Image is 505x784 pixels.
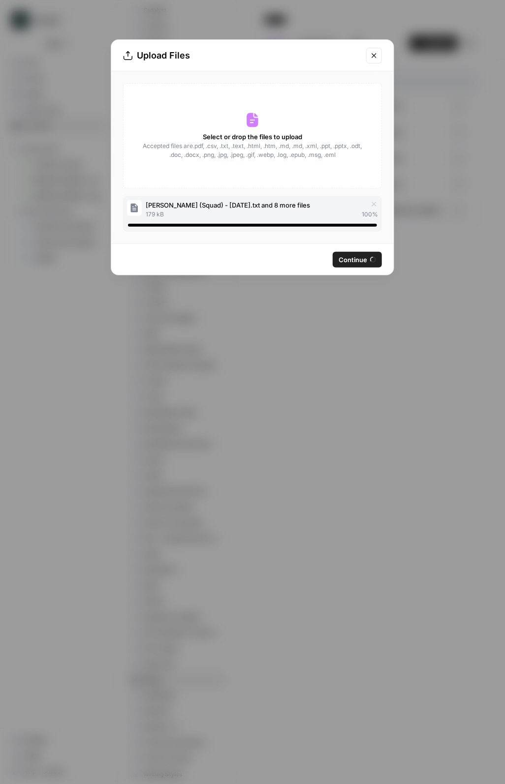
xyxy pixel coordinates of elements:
[366,48,382,63] button: Close modal
[146,210,164,219] span: 179 kB
[362,210,378,219] span: 100 %
[146,200,311,210] span: [PERSON_NAME] (Squad) - [DATE].txt and 8 more files
[142,142,363,159] span: Accepted files are .pdf, .csv, .txt, .text, .html, .htm, .md, .md, .xml, .ppt, .pptx, .odt, .doc,...
[203,132,302,142] span: Select or drop the files to upload
[333,252,382,268] button: Continue
[339,255,367,265] span: Continue
[123,49,360,62] div: Upload Files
